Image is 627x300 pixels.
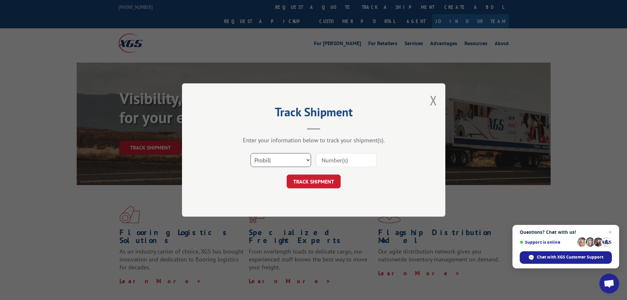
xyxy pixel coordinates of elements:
[316,153,377,167] input: Number(s)
[520,230,612,235] span: Questions? Chat with us!
[215,136,412,144] div: Enter your information below to track your shipment(s).
[287,175,341,188] button: TRACK SHIPMENT
[215,107,412,120] h2: Track Shipment
[430,92,437,109] button: Close modal
[520,251,612,264] div: Chat with XGS Customer Support
[537,254,603,260] span: Chat with XGS Customer Support
[599,274,619,293] div: Open chat
[520,240,575,245] span: Support is online
[606,228,614,236] span: Close chat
